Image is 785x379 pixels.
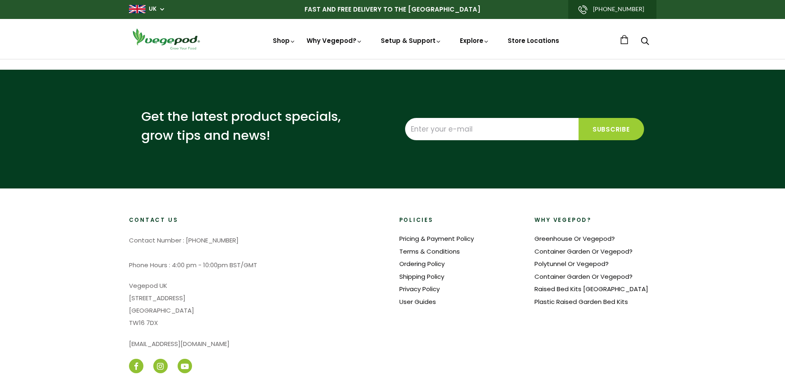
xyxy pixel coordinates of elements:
[129,217,386,224] h2: Contact Us
[129,339,230,348] a: [EMAIL_ADDRESS][DOMAIN_NAME]
[399,272,444,281] a: Shipping Policy
[534,217,656,224] h2: Why Vegepod?
[399,234,474,243] a: Pricing & Payment Policy
[129,5,145,13] img: gb_large.png
[460,36,490,45] a: Explore
[273,36,296,45] a: Shop
[399,297,436,306] a: User Guides
[399,259,445,268] a: Ordering Policy
[399,247,460,256] a: Terms & Conditions
[399,217,521,224] h2: Policies
[141,107,347,145] p: Get the latest product specials, grow tips and news!
[534,247,633,256] a: Container Garden Or Vegepod?
[534,285,648,293] a: Raised Bed Kits [GEOGRAPHIC_DATA]
[579,118,644,140] input: Subscribe
[381,36,442,45] a: Setup & Support
[641,38,649,46] a: Search
[534,234,615,243] a: Greenhouse Or Vegepod?
[399,285,440,293] a: Privacy Policy
[129,280,386,329] p: Vegepod UK [STREET_ADDRESS] [GEOGRAPHIC_DATA] TW16 7DX
[534,272,633,281] a: Container Garden Or Vegepod?
[405,118,579,140] input: Enter your e-mail
[534,259,609,268] a: Polytunnel Or Vegepod?
[149,5,157,13] a: UK
[534,297,628,306] a: Plastic Raised Garden Bed Kits
[307,36,363,45] a: Why Vegepod?
[129,27,203,51] img: Vegepod
[508,36,559,45] a: Store Locations
[129,234,386,271] p: Contact Number : [PHONE_NUMBER] Phone Hours : 4:00 pm - 10:00pm BST/GMT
